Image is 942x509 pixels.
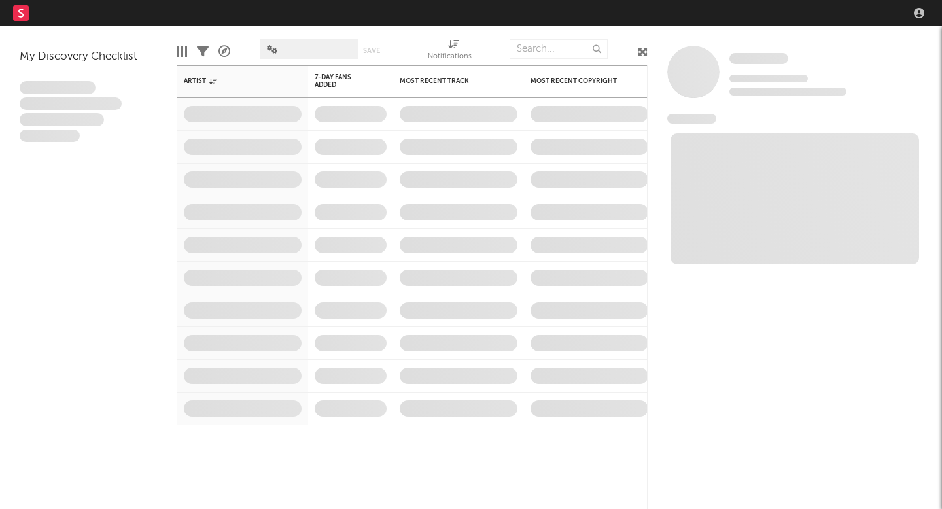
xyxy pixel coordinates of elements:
span: Lorem ipsum dolor [20,81,96,94]
span: Integer aliquet in purus et [20,97,122,111]
div: Edit Columns [177,33,187,71]
span: 7-Day Fans Added [315,73,367,89]
span: Tracking Since: [DATE] [729,75,808,82]
span: 0 fans last week [729,88,846,96]
button: Save [363,47,380,54]
div: A&R Pipeline [218,33,230,71]
div: Artist [184,77,282,85]
div: Notifications (Artist) [428,49,480,65]
div: Most Recent Track [400,77,498,85]
div: Filters [197,33,209,71]
div: Most Recent Copyright [531,77,629,85]
input: Search... [510,39,608,59]
div: My Discovery Checklist [20,49,157,65]
div: Notifications (Artist) [428,33,480,71]
a: Some Artist [729,52,788,65]
span: Aliquam viverra [20,130,80,143]
span: Praesent ac interdum [20,113,104,126]
span: News Feed [667,114,716,124]
span: Some Artist [729,53,788,64]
